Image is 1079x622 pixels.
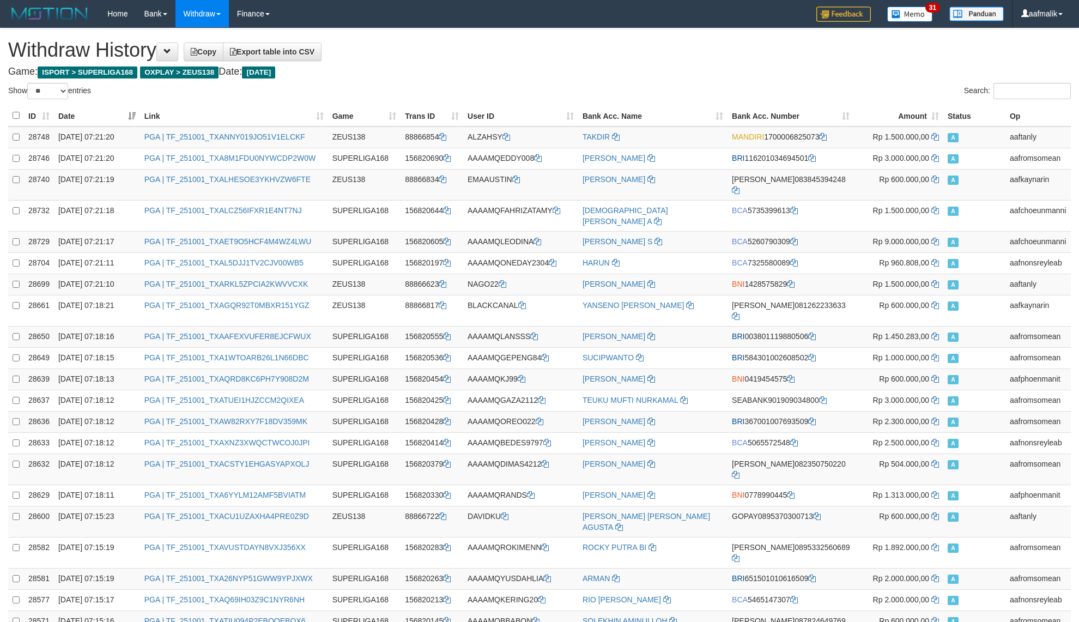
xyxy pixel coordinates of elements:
td: [DATE] 07:15:17 [54,589,140,611]
td: AAAAMQONEDAY2304 [463,252,578,274]
span: Approved - Marked by aafromsomean [948,333,959,342]
td: AAAAMQGAZA2112 [463,390,578,411]
td: 28636 [24,411,54,432]
th: Op [1005,105,1071,126]
span: Approved - Marked by aafkaynarin [948,301,959,311]
a: [PERSON_NAME] [PERSON_NAME] AGUSTA [583,512,710,532]
td: [DATE] 07:18:12 [54,454,140,485]
a: PGA | TF_251001_TXA1WTOARB26L1N66DBC [144,353,309,362]
a: PGA | TF_251001_TXAXNZ3XWQCTWCOJ0JPI [144,438,310,447]
td: 1700006825073 [728,126,854,148]
td: [DATE] 07:21:20 [54,148,140,169]
td: 156820213 [401,589,463,611]
td: [DATE] 07:21:18 [54,200,140,231]
td: DAVIDKU [463,506,578,537]
td: 5260790309 [728,231,854,252]
td: [DATE] 07:18:16 [54,326,140,347]
th: Trans ID: activate to sort column ascending [401,105,463,126]
td: SUPERLIGA168 [328,589,401,611]
select: Showentries [27,83,68,99]
td: 156820425 [401,390,463,411]
td: 156820283 [401,537,463,568]
td: [DATE] 07:18:11 [54,485,140,506]
a: [PERSON_NAME] [583,491,645,499]
td: 7325580089 [728,252,854,274]
span: BRI [732,417,744,426]
a: [PERSON_NAME] [583,332,645,341]
td: 28740 [24,169,54,200]
a: PGA | TF_251001_TXAQ69IH03Z9C1NYR6NH [144,595,305,604]
span: Rp 2.000.000,00 [873,574,930,583]
td: aafkaynarin [1005,295,1071,326]
a: [PERSON_NAME] [583,280,645,288]
td: SUPERLIGA168 [328,252,401,274]
th: Date: activate to sort column ascending [54,105,140,126]
span: GOPAY [732,512,758,521]
span: BCA [732,206,748,215]
td: [DATE] 07:21:17 [54,231,140,252]
img: Button%20Memo.svg [887,7,933,22]
td: 28650 [24,326,54,347]
a: SUCIPWANTO [583,353,634,362]
a: PGA | TF_251001_TXAW82RXY7F18DV359MK [144,417,307,426]
a: [PERSON_NAME] [583,175,645,184]
th: Bank Acc. Number: activate to sort column ascending [728,105,854,126]
span: Rp 1.500.000,00 [873,280,930,288]
a: Copy [184,43,223,61]
td: 156820644 [401,200,463,231]
td: aafromsomean [1005,568,1071,589]
td: 156820379 [401,454,463,485]
td: AAAAMQKERING20 [463,589,578,611]
span: Rp 600.000,00 [879,375,929,383]
td: 367001007693509 [728,411,854,432]
td: SUPERLIGA168 [328,537,401,568]
span: BNI [732,280,744,288]
td: 28699 [24,274,54,295]
td: ZEUS138 [328,506,401,537]
span: Rp 1.892.000,00 [873,543,930,552]
td: AAAAMQYUSDAHLIA [463,568,578,589]
td: ZEUS138 [328,274,401,295]
a: PGA | TF_251001_TXA6YYLM12AMF5BVIATM [144,491,306,499]
img: panduan.png [949,7,1004,21]
td: 082350750220 [728,454,854,485]
td: 083845394248 [728,169,854,200]
td: aafromsomean [1005,148,1071,169]
td: SUPERLIGA168 [328,411,401,432]
span: BRI [732,353,744,362]
span: Approved - Marked by aaftanly [948,512,959,522]
a: [PERSON_NAME] S [583,237,652,246]
td: [DATE] 07:21:20 [54,126,140,148]
td: 88866623 [401,274,463,295]
td: SUPERLIGA168 [328,485,401,506]
span: [PERSON_NAME] [732,175,795,184]
td: 156820428 [401,411,463,432]
a: [PERSON_NAME] [583,460,645,468]
td: 88866817 [401,295,463,326]
td: 156820330 [401,485,463,506]
span: MANDIRI [732,132,764,141]
span: Export table into CSV [230,47,314,56]
td: AAAAMQEDDY008 [463,148,578,169]
span: Approved - Marked by aaftanly [948,133,959,142]
td: 28582 [24,537,54,568]
td: AAAAMQLANSSS [463,326,578,347]
span: Rp 504.000,00 [879,460,929,468]
span: Approved - Marked by aafromsomean [948,154,959,164]
span: Rp 1.500.000,00 [873,206,930,215]
td: 003801119880506 [728,326,854,347]
span: Approved - Marked by aafromsomean [948,460,959,469]
input: Search: [993,83,1071,99]
td: [DATE] 07:15:19 [54,568,140,589]
span: Rp 2.000.000,00 [873,595,930,604]
a: PGA | TF_251001_TXA26NYP51GWW9YPJXWX [144,574,313,583]
td: 1428575829 [728,274,854,295]
a: PGA | TF_251001_TXA8M1FDU0NYWCDP2W0W [144,154,316,162]
a: [PERSON_NAME] [583,417,645,426]
td: 156820690 [401,148,463,169]
span: BCA [732,258,748,267]
td: 88866854 [401,126,463,148]
a: PGA | TF_251001_TXARKL5ZPCIA2KWVVCXK [144,280,308,288]
td: 156820414 [401,432,463,454]
td: SUPERLIGA168 [328,568,401,589]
